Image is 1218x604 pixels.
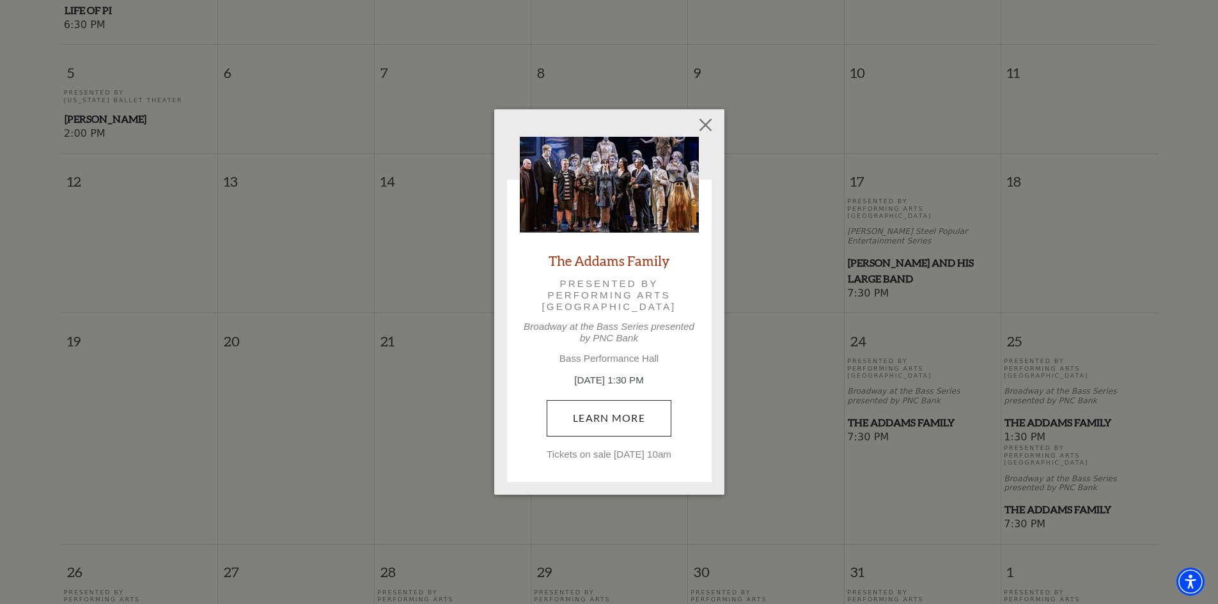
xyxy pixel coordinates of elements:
a: October 25, 1:30 PM Learn More Tickets on sale Friday, June 27th at 10am [547,400,671,436]
p: Broadway at the Bass Series presented by PNC Bank [520,321,699,344]
a: The Addams Family [549,252,669,269]
p: Tickets on sale [DATE] 10am [520,449,699,460]
p: Bass Performance Hall [520,353,699,364]
img: The Addams Family [520,137,699,233]
p: Presented by Performing Arts [GEOGRAPHIC_DATA] [538,278,681,313]
button: Close [693,113,717,137]
p: [DATE] 1:30 PM [520,373,699,388]
div: Accessibility Menu [1176,568,1205,596]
